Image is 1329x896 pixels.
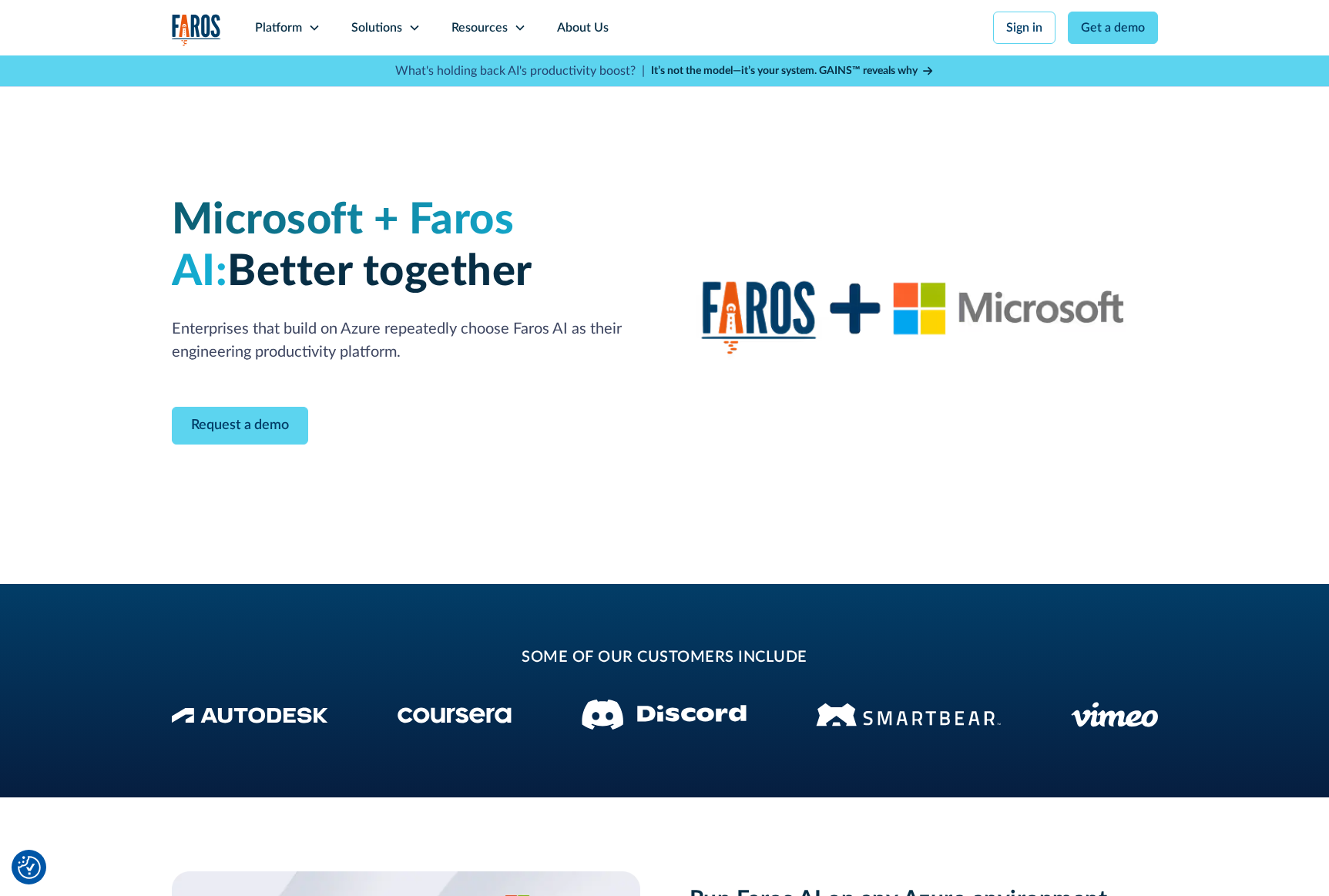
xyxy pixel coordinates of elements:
[351,18,402,37] div: Solutions
[18,856,41,879] img: Revisit consent button
[172,199,515,294] span: Microsoft + Faros AI:
[172,14,221,45] img: Logo of the analytics and reporting company Faros.
[582,700,747,730] img: Discord logo
[451,18,508,37] div: Resources
[18,856,41,879] button: Cookie Settings
[816,700,1001,729] img: Smartbear Logo
[255,18,302,37] div: Platform
[172,317,646,364] p: Enterprises that build on Azure repeatedly choose Faros AI as their engineering productivity plat...
[683,117,1158,522] img: Faros AI and Microsoft logos
[295,646,1035,669] h2: some of our customers include
[395,62,645,80] p: What's holding back AI's productivity boost? |
[651,65,918,76] strong: It’s not the model—it’s your system. GAINS™ reveals why
[172,14,221,45] a: home
[651,63,935,79] a: It’s not the model—it’s your system. GAINS™ reveals why
[1068,12,1158,44] a: Get a demo
[172,407,308,445] a: Contact Modal
[172,195,646,298] h1: Better together
[398,707,512,723] img: Coursera Logo
[993,12,1055,44] a: Sign in
[172,707,328,723] img: Autodesk Logo
[1071,702,1158,727] img: Vimeo logo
